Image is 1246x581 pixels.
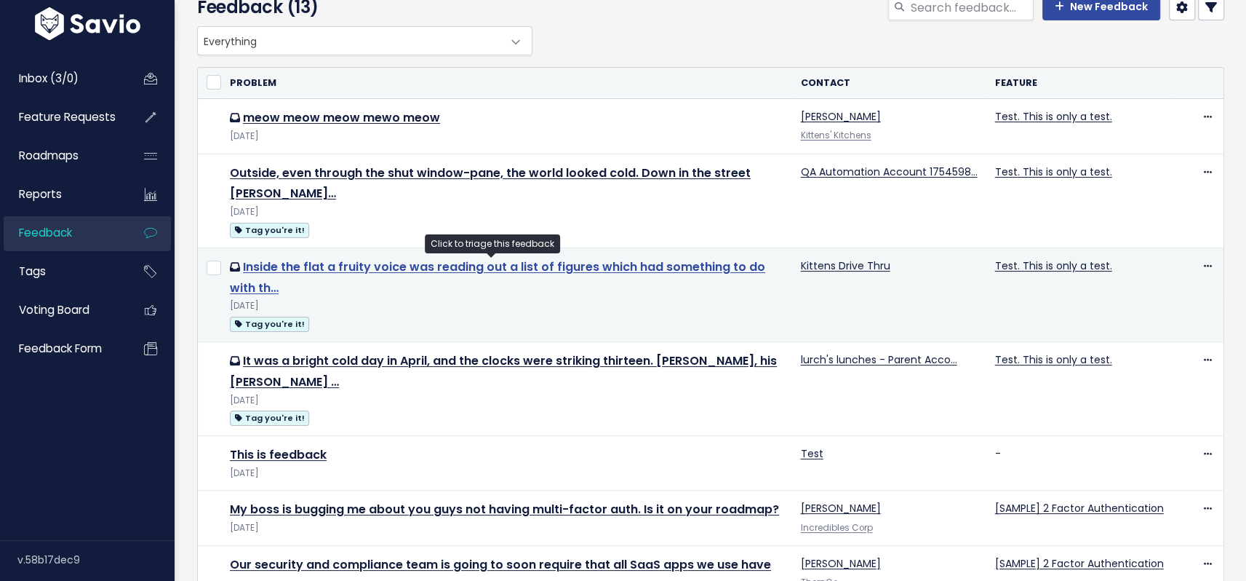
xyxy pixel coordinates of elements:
[4,255,121,288] a: Tags
[230,352,777,390] a: It was a bright cold day in April, and the clocks were striking thirteen. [PERSON_NAME], his [PER...
[801,522,873,534] a: Incredibles Corp
[801,352,957,367] a: lurch's lunches - Parent Acco…
[230,521,783,536] div: [DATE]
[19,148,79,163] span: Roadmaps
[230,446,327,463] a: This is feedback
[197,26,532,55] span: Everything
[995,556,1164,571] a: [SAMPLE] 2 Factor Authentication
[230,315,309,333] a: Tag you're it!
[19,225,72,240] span: Feedback
[230,393,783,408] div: [DATE]
[425,234,560,253] div: Click to triage this feedback
[995,501,1164,515] a: [SAMPLE] 2 Factor Authentication
[230,129,783,144] div: [DATE]
[4,178,121,211] a: Reports
[4,62,121,95] a: Inbox (3/0)
[4,139,121,173] a: Roadmaps
[19,71,79,86] span: Inbox (3/0)
[801,501,881,515] a: [PERSON_NAME]
[4,293,121,327] a: Voting Board
[801,556,881,571] a: [PERSON_NAME]
[801,446,823,461] a: Test
[792,68,986,99] th: Contact
[995,352,1112,367] a: Test. This is only a test.
[230,299,783,314] div: [DATE]
[995,109,1112,124] a: Test. This is only a test.
[230,408,309,427] a: Tag you're it!
[19,109,116,125] span: Feature Requests
[230,205,783,220] div: [DATE]
[801,165,978,179] a: QA Automation Account 1754598…
[230,317,309,332] span: Tag you're it!
[243,109,440,126] a: meow meow meow mewo meow
[221,68,792,99] th: Problem
[4,332,121,365] a: Feedback form
[995,165,1112,179] a: Test. This is only a test.
[19,264,46,279] span: Tags
[19,341,102,356] span: Feedback form
[230,411,309,426] span: Tag you're it!
[801,130,871,141] a: Kittens' Kitchens
[31,7,144,40] img: logo-white.9d6f32f41409.svg
[17,541,175,579] div: v.58b17dec9
[230,466,783,481] div: [DATE]
[19,302,89,317] span: Voting Board
[230,221,309,239] a: Tag you're it!
[986,68,1173,99] th: Feature
[230,223,309,238] span: Tag you're it!
[995,258,1112,273] a: Test. This is only a test.
[4,216,121,250] a: Feedback
[801,109,881,124] a: [PERSON_NAME]
[230,258,765,296] a: Inside the flat a fruity voice was reading out a list of figures which had something to do with th…
[198,27,503,55] span: Everything
[801,258,890,273] a: Kittens Drive Thru
[230,165,751,202] a: Outside, even through the shut window-pane, the world looked cold. Down in the street [PERSON_NAME]…
[986,436,1173,491] td: -
[19,186,62,202] span: Reports
[230,501,779,518] a: My boss is bugging me about you guys not having multi-factor auth. Is it on your roadmap?
[4,100,121,134] a: Feature Requests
